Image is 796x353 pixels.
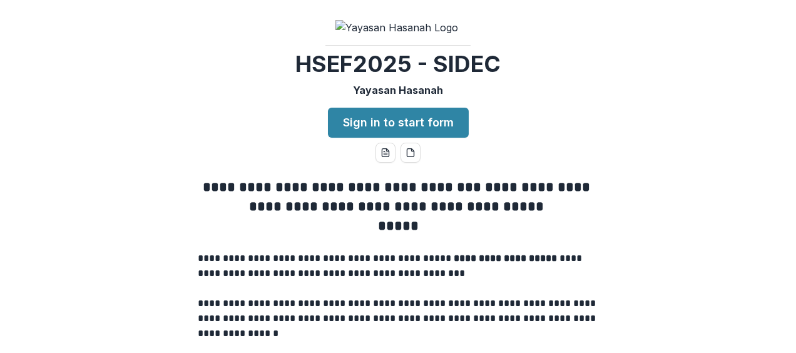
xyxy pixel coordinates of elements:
[328,108,469,138] a: Sign in to start form
[335,20,461,35] img: Yayasan Hasanah Logo
[295,51,501,78] h2: HSEF2025 - SIDEC
[401,143,421,163] button: pdf-download
[353,83,443,98] p: Yayasan Hasanah
[375,143,395,163] button: word-download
